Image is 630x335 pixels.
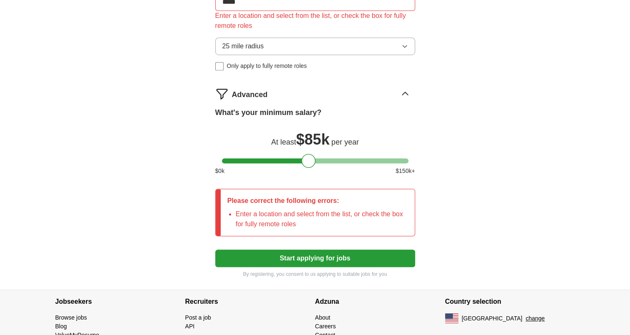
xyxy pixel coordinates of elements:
label: What's your minimum salary? [215,107,321,118]
span: [GEOGRAPHIC_DATA] [462,314,523,323]
span: Advanced [232,89,268,100]
a: Post a job [185,314,211,321]
div: Enter a location and select from the list, or check the box for fully remote roles [215,11,415,31]
a: Browse jobs [55,314,87,321]
p: By registering, you consent to us applying to suitable jobs for you [215,270,415,278]
span: 25 mile radius [222,41,264,51]
p: Please correct the following errors: [227,196,408,206]
button: 25 mile radius [215,37,415,55]
a: Blog [55,323,67,330]
img: US flag [445,313,458,323]
h4: Country selection [445,290,575,313]
span: per year [331,138,359,146]
input: Only apply to fully remote roles [215,62,224,70]
button: Start applying for jobs [215,250,415,267]
span: At least [271,138,296,146]
span: $ 150 k+ [396,167,415,175]
span: Only apply to fully remote roles [227,62,307,70]
img: filter [215,87,229,100]
span: $ 85k [296,131,329,148]
a: Careers [315,323,336,330]
button: change [525,314,545,323]
li: Enter a location and select from the list, or check the box for fully remote roles [236,209,408,229]
span: $ 0 k [215,167,225,175]
a: About [315,314,331,321]
a: API [185,323,195,330]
